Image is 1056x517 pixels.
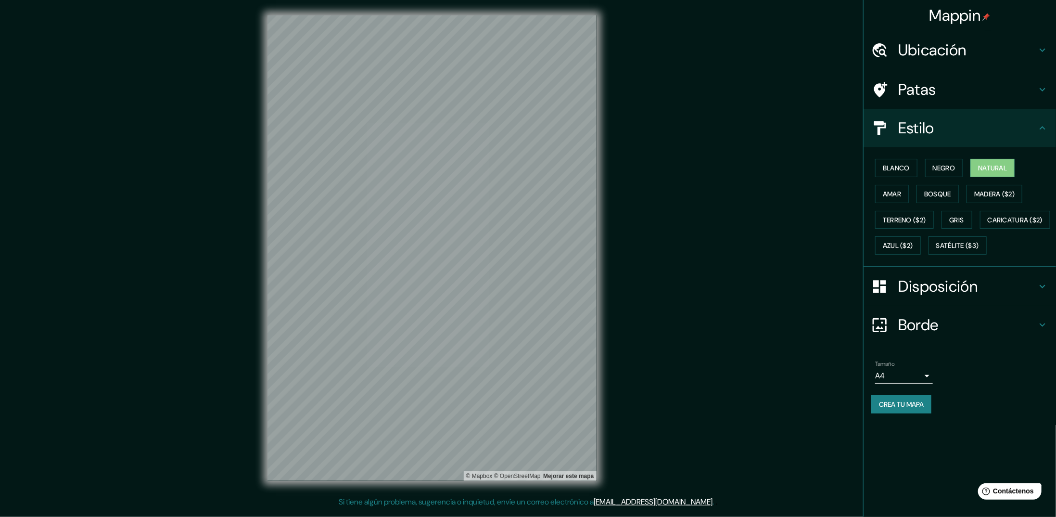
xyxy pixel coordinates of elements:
font: Borde [898,315,939,335]
font: . [715,496,717,507]
font: . [714,496,715,507]
button: Crea tu mapa [871,395,931,414]
font: . [712,497,714,507]
div: Borde [864,306,1056,344]
font: © OpenStreetMap [494,473,541,479]
iframe: Lanzador de widgets de ayuda [970,479,1045,506]
button: Blanco [875,159,917,177]
font: © Mapbox [466,473,493,479]
font: Satélite ($3) [936,242,979,250]
font: Azul ($2) [883,242,913,250]
font: Patas [898,79,936,100]
a: Comentarios sobre el mapa [543,473,594,479]
a: Mapa de OpenStreet [494,473,541,479]
button: Bosque [916,185,959,203]
button: Gris [941,211,972,229]
button: Negro [925,159,963,177]
font: Tamaño [875,360,895,368]
button: Madera ($2) [967,185,1022,203]
font: Si tiene algún problema, sugerencia o inquietud, envíe un correo electrónico a [339,497,594,507]
font: Mejorar este mapa [543,473,594,479]
button: Terreno ($2) [875,211,934,229]
font: Amar [883,190,901,198]
font: Blanco [883,164,910,172]
font: Mappin [929,5,981,26]
font: A4 [875,371,885,381]
font: Gris [950,216,964,224]
button: Azul ($2) [875,236,921,255]
font: Negro [933,164,955,172]
font: Terreno ($2) [883,216,926,224]
img: pin-icon.png [982,13,990,21]
font: Disposición [898,276,978,297]
div: Estilo [864,109,1056,147]
button: Natural [970,159,1015,177]
button: Amar [875,185,909,203]
font: Bosque [924,190,951,198]
font: Natural [978,164,1007,172]
button: Caricatura ($2) [980,211,1051,229]
a: [EMAIL_ADDRESS][DOMAIN_NAME] [594,497,712,507]
font: Estilo [898,118,934,138]
div: Disposición [864,267,1056,306]
a: Mapbox [466,473,493,479]
font: Madera ($2) [974,190,1015,198]
font: Caricatura ($2) [988,216,1043,224]
button: Satélite ($3) [929,236,987,255]
font: Ubicación [898,40,967,60]
div: A4 [875,368,933,384]
canvas: Mapa [267,15,597,481]
div: Patas [864,70,1056,109]
div: Ubicación [864,31,1056,69]
font: Crea tu mapa [879,400,924,409]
